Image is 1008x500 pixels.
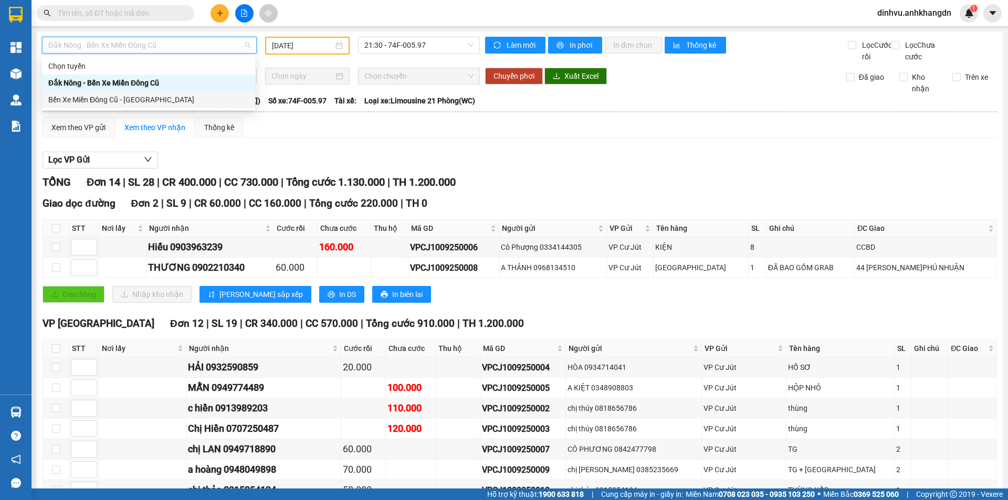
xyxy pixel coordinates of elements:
[372,286,431,303] button: printerIn biên lai
[341,340,386,357] th: Cước rồi
[568,361,700,373] div: HÒA 0934714041
[569,343,691,354] span: Người gửi
[10,407,22,418] img: warehouse-icon
[485,37,545,54] button: syncLàm mới
[605,37,662,54] button: In đơn chọn
[188,401,339,416] div: c hiền 0913989203
[265,9,272,17] span: aim
[204,122,234,133] div: Thống kê
[42,75,255,91] div: Đắk Nông - Bến Xe Miền Đông Cũ
[457,317,460,329] span: |
[788,423,893,434] div: thùng
[568,402,700,414] div: chị thúy 0818656786
[896,443,909,455] div: 2
[610,222,643,234] span: VP Gửi
[148,260,272,275] div: THƯƠNG 0902210340
[817,492,821,496] span: ⚪️
[339,289,356,300] span: In DS
[482,422,564,435] div: VPCJ1009250003
[655,241,747,253] div: KIỆN
[309,197,398,209] span: Tổng cước 220.000
[48,77,249,89] div: Đắk Nông - Bến Xe Miền Đông Cũ
[463,317,524,329] span: TH 1.200.000
[189,343,330,354] span: Người nhận
[343,462,384,477] div: 70.000
[304,197,307,209] span: |
[268,95,327,107] span: Số xe: 74F-005.97
[366,317,455,329] span: Tổng cước 910.000
[166,197,186,209] span: SL 9
[188,462,339,477] div: a hoàng 0948049898
[749,220,766,237] th: SL
[601,488,683,500] span: Cung cấp máy in - giấy in:
[750,241,764,253] div: 8
[48,60,249,72] div: Chọn tuyến
[482,484,564,497] div: VPCJ1009250010
[274,220,318,237] th: Cước rồi
[896,402,909,414] div: 1
[972,5,975,12] span: 1
[112,286,192,303] button: downloadNhập kho nhận
[608,241,652,253] div: VP Cư Jút
[896,382,909,393] div: 1
[856,241,995,253] div: CCBD
[43,286,104,303] button: uploadGiao hàng
[568,423,700,434] div: chị thúy 0818656786
[988,8,997,18] span: caret-down
[11,431,21,441] span: question-circle
[750,262,764,273] div: 1
[703,402,784,414] div: VP Cư Jút
[224,176,278,188] span: CC 730.000
[319,240,369,254] div: 160.000
[42,58,255,75] div: Chọn tuyến
[483,343,555,354] span: Mã GD
[788,361,893,373] div: HỒ SƠ
[568,464,700,475] div: chị [PERSON_NAME] 0385235669
[48,37,250,53] span: Đắk Nông - Bến Xe Miền Đông Cũ
[410,241,497,254] div: VPCJ1009250006
[249,197,301,209] span: CC 160.000
[10,94,22,105] img: warehouse-icon
[705,343,775,354] span: VP Gửi
[271,70,334,82] input: Chọn ngày
[507,39,537,51] span: Làm mới
[161,197,164,209] span: |
[607,237,654,258] td: VP Cư Jút
[553,72,560,81] span: download
[328,291,335,299] span: printer
[235,4,254,23] button: file-add
[10,68,22,79] img: warehouse-icon
[364,95,475,107] span: Loại xe: Limousine 21 Phòng(WC)
[480,460,566,480] td: VPCJ1009250009
[702,439,786,460] td: VP Cư Jút
[703,484,784,496] div: VP Cư Jút
[964,8,974,18] img: icon-new-feature
[702,419,786,439] td: VP Cư Jút
[544,68,607,84] button: downloadXuất Excel
[568,382,700,393] div: A KIỆT 0348908803
[411,222,488,234] span: Mã GD
[208,291,215,299] span: sort-ascending
[240,317,243,329] span: |
[564,70,598,82] span: Xuất Excel
[480,378,566,398] td: VPCJ1009250005
[10,42,22,53] img: dashboard-icon
[334,95,356,107] span: Tài xế:
[895,340,911,357] th: SL
[48,94,249,105] div: Bến Xe Miền Đông Cũ - [GEOGRAPHIC_DATA]
[703,464,784,475] div: VP Cư Jút
[858,39,894,62] span: Lọc Cước rồi
[188,360,339,375] div: HẢI 0932590859
[69,340,99,357] th: STT
[857,222,986,234] span: ĐC Giao
[702,460,786,480] td: VP Cư Jút
[9,34,82,49] div: 0988866407
[487,488,584,500] span: Hỗ trợ kỹ thuật:
[387,421,434,436] div: 120.000
[702,378,786,398] td: VP Cư Jút
[219,176,222,188] span: |
[896,423,909,434] div: 1
[144,155,152,164] span: down
[608,262,652,273] div: VP Cư Jút
[480,357,566,378] td: VPCJ1009250004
